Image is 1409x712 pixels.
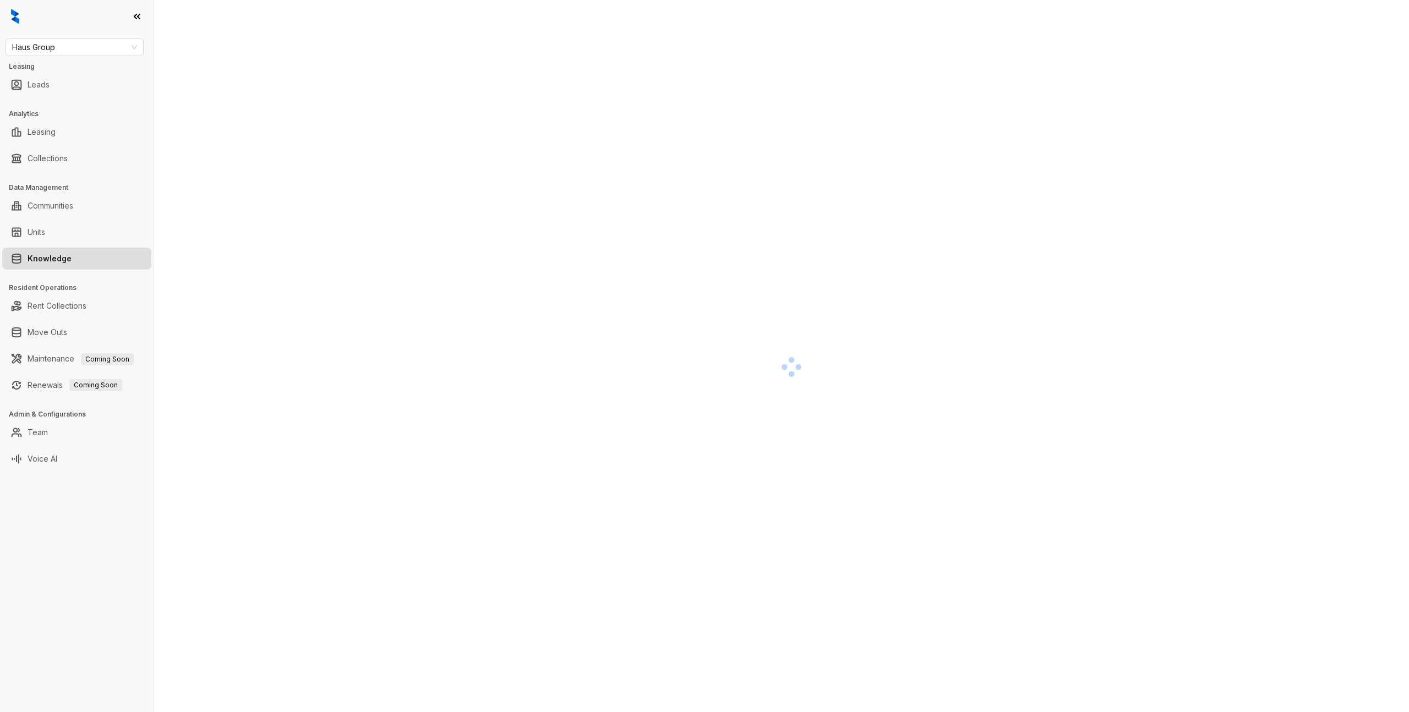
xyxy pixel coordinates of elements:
[28,147,68,169] a: Collections
[28,195,73,217] a: Communities
[2,195,151,217] li: Communities
[28,448,57,470] a: Voice AI
[28,248,72,270] a: Knowledge
[2,448,151,470] li: Voice AI
[9,109,154,119] h3: Analytics
[28,374,122,396] a: RenewalsComing Soon
[2,348,151,370] li: Maintenance
[9,283,154,293] h3: Resident Operations
[2,74,151,96] li: Leads
[11,9,19,24] img: logo
[28,295,86,317] a: Rent Collections
[9,62,154,72] h3: Leasing
[28,421,48,443] a: Team
[2,121,151,143] li: Leasing
[2,374,151,396] li: Renewals
[81,353,134,365] span: Coming Soon
[28,321,67,343] a: Move Outs
[28,221,45,243] a: Units
[9,409,154,419] h3: Admin & Configurations
[2,421,151,443] li: Team
[69,379,122,391] span: Coming Soon
[2,321,151,343] li: Move Outs
[28,74,50,96] a: Leads
[9,183,154,193] h3: Data Management
[28,121,56,143] a: Leasing
[2,147,151,169] li: Collections
[12,39,137,56] span: Haus Group
[2,295,151,317] li: Rent Collections
[2,248,151,270] li: Knowledge
[2,221,151,243] li: Units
